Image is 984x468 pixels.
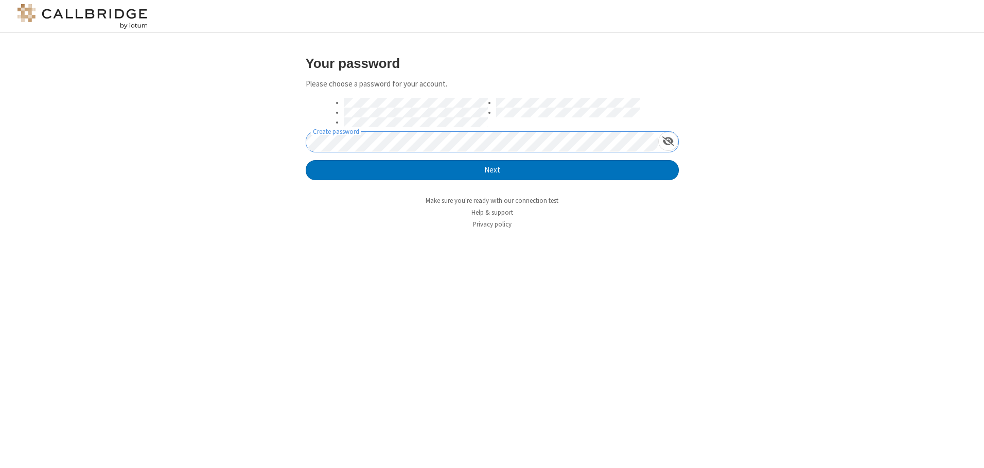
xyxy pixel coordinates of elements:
input: Create password [306,132,658,152]
a: Privacy policy [473,220,512,229]
button: Next [306,160,679,181]
img: logo@2x.png [15,4,149,29]
a: Help & support [471,208,513,217]
a: Make sure you're ready with our connection test [426,196,558,205]
h3: Your password [306,56,679,71]
p: Please choose a password for your account. [306,78,679,90]
div: Show password [658,132,678,151]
